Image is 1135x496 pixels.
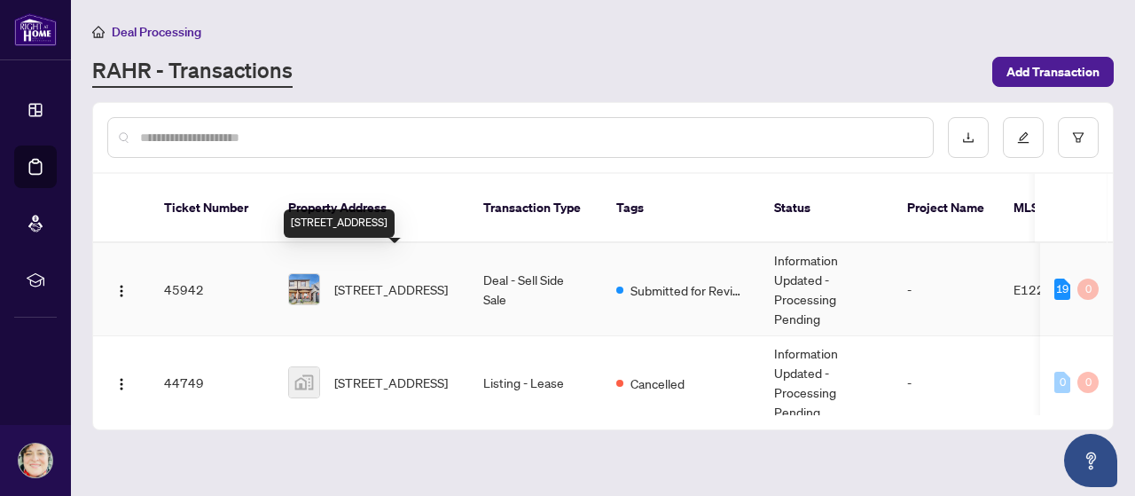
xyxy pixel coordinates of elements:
[469,336,602,429] td: Listing - Lease
[992,57,1114,87] button: Add Transaction
[962,131,975,144] span: download
[469,174,602,243] th: Transaction Type
[1054,279,1070,300] div: 19
[150,336,274,429] td: 44749
[1077,372,1099,393] div: 0
[92,56,293,88] a: RAHR - Transactions
[948,117,989,158] button: download
[19,444,52,477] img: Profile Icon
[999,174,1106,243] th: MLS #
[92,26,105,38] span: home
[1014,281,1084,297] span: E12271386
[334,373,448,392] span: [STREET_ADDRESS]
[1017,131,1029,144] span: edit
[630,374,685,393] span: Cancelled
[334,279,448,299] span: [STREET_ADDRESS]
[107,368,136,397] button: Logo
[760,174,893,243] th: Status
[1058,117,1099,158] button: filter
[289,274,319,304] img: thumbnail-img
[760,243,893,336] td: Information Updated - Processing Pending
[14,13,57,46] img: logo
[107,275,136,303] button: Logo
[1006,58,1100,86] span: Add Transaction
[284,209,395,238] div: [STREET_ADDRESS]
[1003,117,1044,158] button: edit
[112,24,201,40] span: Deal Processing
[630,280,746,300] span: Submitted for Review
[1054,372,1070,393] div: 0
[893,243,999,336] td: -
[893,174,999,243] th: Project Name
[893,336,999,429] td: -
[150,243,274,336] td: 45942
[289,367,319,398] img: thumbnail-img
[114,377,129,391] img: Logo
[1072,131,1084,144] span: filter
[114,284,129,298] img: Logo
[760,336,893,429] td: Information Updated - Processing Pending
[274,174,469,243] th: Property Address
[602,174,760,243] th: Tags
[469,243,602,336] td: Deal - Sell Side Sale
[150,174,274,243] th: Ticket Number
[1077,279,1099,300] div: 0
[1064,434,1117,487] button: Open asap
